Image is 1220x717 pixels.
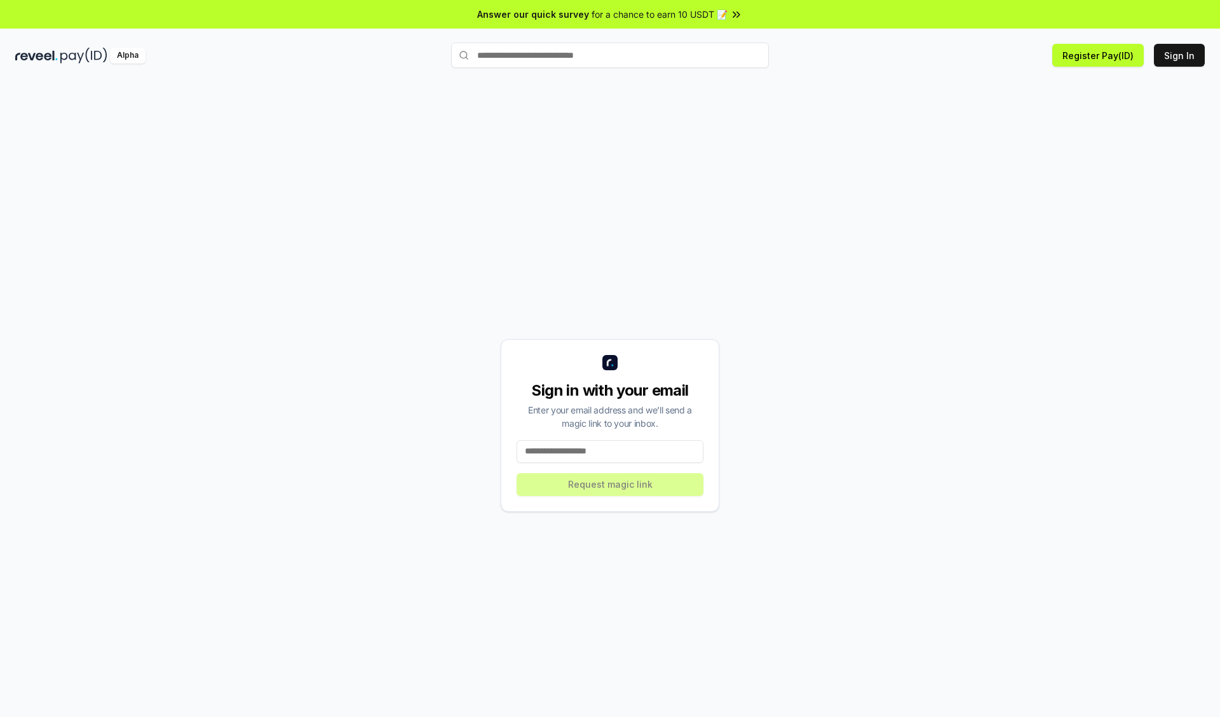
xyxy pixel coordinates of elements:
button: Register Pay(ID) [1052,44,1144,67]
div: Alpha [110,48,146,64]
div: Enter your email address and we’ll send a magic link to your inbox. [517,403,703,430]
span: Answer our quick survey [477,8,589,21]
span: for a chance to earn 10 USDT 📝 [592,8,728,21]
button: Sign In [1154,44,1205,67]
div: Sign in with your email [517,380,703,401]
img: pay_id [60,48,107,64]
img: logo_small [602,355,618,370]
img: reveel_dark [15,48,58,64]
